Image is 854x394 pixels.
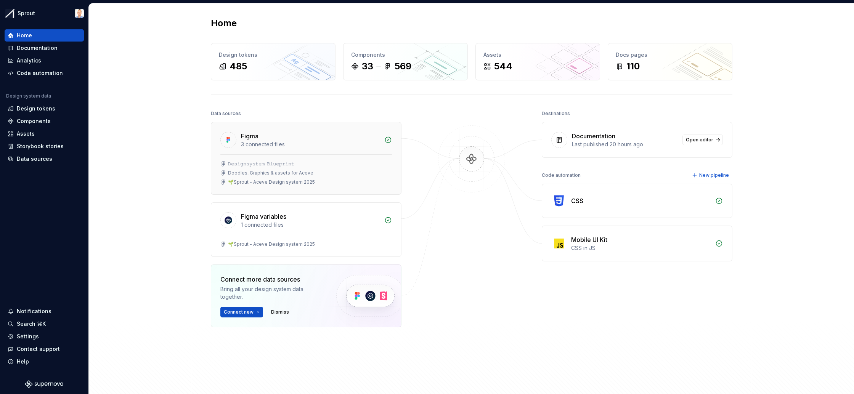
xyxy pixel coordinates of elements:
div: Mobile UI Kit [571,235,607,244]
a: Components [5,115,84,127]
a: Data sources [5,153,84,165]
div: 1 connected files [241,221,380,229]
a: Assets [5,128,84,140]
div: CSS in JS [571,244,711,252]
button: Dismiss [268,307,292,317]
div: Storybook stories [17,143,64,150]
div: 𝙳𝚎𝚜𝚒𝚐𝚗𝚜𝚢𝚜𝚝𝚎𝚖-𝙱𝚕𝚞𝚎𝚙𝚛𝚒𝚗𝚝 [228,161,294,167]
div: Design tokens [17,105,55,112]
div: Doodles, Graphics & assets for Aceve [228,170,313,176]
button: SproutEddie Persson [2,5,87,21]
div: Code automation [542,170,581,181]
div: Sprout [18,10,35,17]
div: Destinations [542,108,570,119]
div: Settings [17,333,39,340]
button: Help [5,356,84,368]
div: 🌱Sprout - Aceve Design system 2025 [228,241,315,247]
div: Design system data [6,93,51,99]
div: CSS [571,196,583,205]
div: Home [17,32,32,39]
div: Contact support [17,345,60,353]
div: Data sources [17,155,52,163]
button: Contact support [5,343,84,355]
div: Documentation [17,44,58,52]
div: Search ⌘K [17,320,46,328]
button: Connect new [220,307,263,317]
div: Notifications [17,308,51,315]
a: Design tokens [5,103,84,115]
div: Code automation [17,69,63,77]
a: Settings [5,330,84,343]
div: Components [351,51,460,59]
div: Assets [17,130,35,138]
a: Storybook stories [5,140,84,152]
h2: Home [211,17,237,29]
a: Analytics [5,54,84,67]
a: Assets544 [475,43,600,80]
span: Open editor [686,137,713,143]
div: Design tokens [219,51,327,59]
div: 485 [230,60,247,72]
div: Documentation [572,131,615,141]
a: Open editor [682,135,723,145]
a: Home [5,29,84,42]
div: Help [17,358,29,365]
span: New pipeline [699,172,729,178]
svg: Supernova Logo [25,380,63,388]
div: Figma [241,131,258,141]
div: Assets [483,51,592,59]
div: Connect more data sources [220,275,323,284]
div: Analytics [17,57,41,64]
button: New pipeline [690,170,732,181]
a: Docs pages110 [608,43,732,80]
span: Connect new [224,309,254,315]
div: Bring all your design system data together. [220,285,323,301]
div: Figma variables [241,212,286,221]
a: Code automation [5,67,84,79]
div: 569 [395,60,411,72]
button: Notifications [5,305,84,317]
div: Components [17,117,51,125]
a: Components33569 [343,43,468,80]
div: Docs pages [616,51,724,59]
div: 110 [626,60,640,72]
a: Documentation [5,42,84,54]
a: Figma variables1 connected files🌱Sprout - Aceve Design system 2025 [211,202,401,257]
img: Eddie Persson [75,9,84,18]
div: Data sources [211,108,241,119]
a: Design tokens485 [211,43,335,80]
a: Figma3 connected files𝙳𝚎𝚜𝚒𝚐𝚗𝚜𝚢𝚜𝚝𝚎𝚖-𝙱𝚕𝚞𝚎𝚙𝚛𝚒𝚗𝚝Doodles, Graphics & assets for Aceve🌱Sprout - Aceve D... [211,122,401,195]
img: b6c2a6ff-03c2-4811-897b-2ef07e5e0e51.png [5,9,14,18]
div: 33 [362,60,373,72]
button: Search ⌘K [5,318,84,330]
span: Dismiss [271,309,289,315]
div: Last published 20 hours ago [572,141,678,148]
div: 544 [494,60,512,72]
div: 3 connected files [241,141,380,148]
div: 🌱Sprout - Aceve Design system 2025 [228,179,315,185]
